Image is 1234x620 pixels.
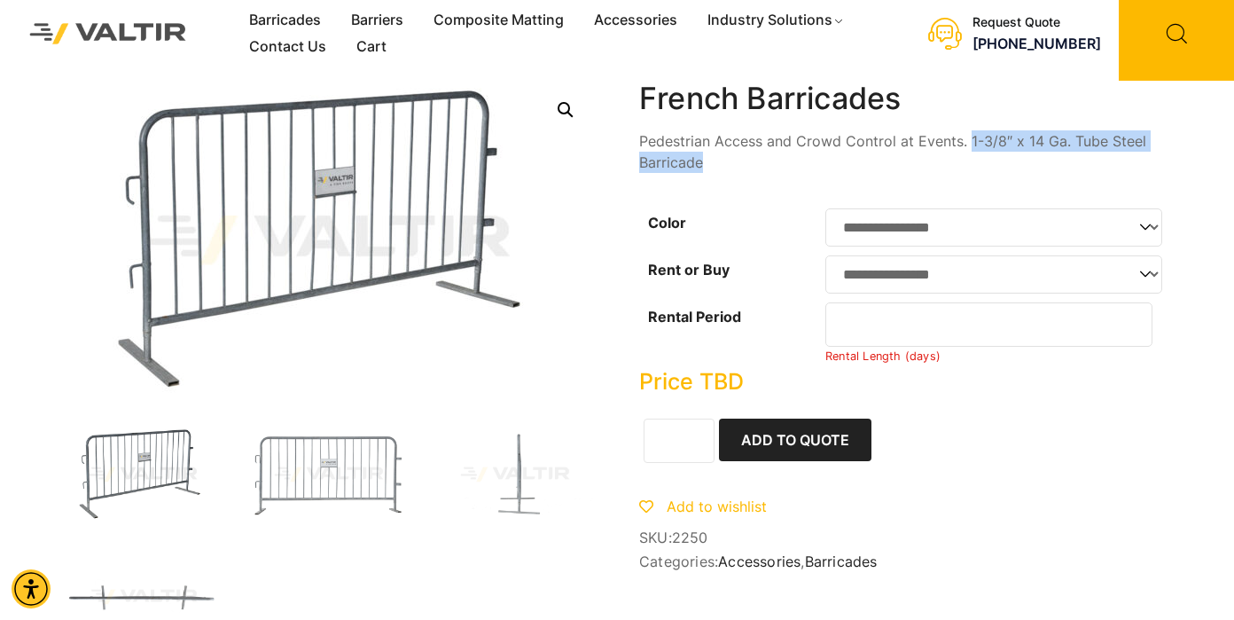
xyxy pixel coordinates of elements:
input: Number [825,302,1152,347]
bdi: Price TBD [639,368,744,395]
span: Add to wishlist [667,498,767,515]
a: Composite Matting [418,7,579,34]
a: Accessories [718,553,801,570]
img: A vertical metal stand with a base, designed for stability, shown against a plain background. [435,427,595,522]
input: Product quantity [644,419,715,463]
a: Barricades [234,7,336,34]
a: call (888) 496-3625 [972,35,1101,52]
div: Accessibility Menu [12,569,51,608]
a: Barricades [805,553,878,570]
a: 🔍 [550,94,582,126]
a: Cart [341,34,402,60]
h1: French Barricades [639,81,1171,117]
a: Contact Us [234,34,341,60]
span: Categories: , [639,553,1171,570]
div: Request Quote [972,15,1101,30]
img: Valtir Rentals [13,7,203,61]
span: 2250 [672,529,708,546]
a: Industry Solutions [692,7,860,34]
label: Rent or Buy [648,261,730,279]
img: FrenchBar_3Q-1.jpg [63,427,223,522]
span: SKU: [639,530,1171,546]
th: Rental Period [639,298,825,368]
a: Add to wishlist [639,498,767,515]
button: Add to Quote [719,419,871,461]
p: Pedestrian Access and Crowd Control at Events. 1-3/8″ x 14 Ga. Tube Steel Barricade [639,130,1171,173]
a: Barriers [336,7,418,34]
a: Accessories [579,7,692,34]
small: Rental Length (days) [825,349,941,363]
img: A metallic crowd control barrier with vertical bars and a sign labeled "VALTIR" in the center. [249,427,409,522]
label: Color [648,214,686,232]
